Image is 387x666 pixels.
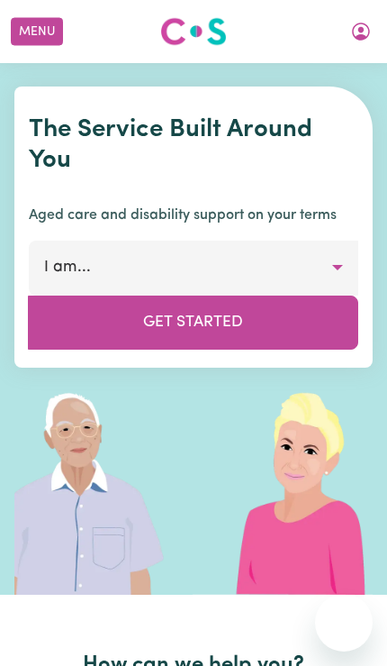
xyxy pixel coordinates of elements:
[29,115,358,176] h1: The Service Built Around You
[342,16,380,47] button: My Account
[315,594,373,652] iframe: Button to launch messaging window
[160,11,227,52] a: Careseekers logo
[160,15,227,48] img: Careseekers logo
[29,241,358,295] button: I am...
[29,205,358,226] p: Aged care and disability support on your terms
[28,296,358,350] button: Get Started
[11,18,63,46] button: Menu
